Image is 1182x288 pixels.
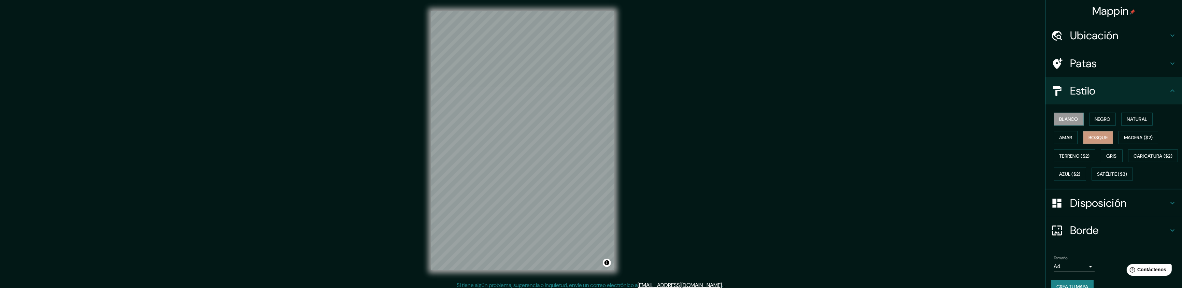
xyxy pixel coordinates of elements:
font: Bosque [1088,134,1108,141]
div: A4 [1054,261,1095,272]
font: Mappin [1092,4,1129,18]
img: pin-icon.png [1130,9,1135,15]
font: Estilo [1070,84,1096,98]
div: Estilo [1045,77,1182,104]
div: Patas [1045,50,1182,77]
iframe: Lanzador de widgets de ayuda [1121,261,1174,280]
div: Borde [1045,217,1182,244]
div: Ubicación [1045,22,1182,49]
canvas: Mapa [431,11,614,270]
font: Caricatura ($2) [1134,153,1173,159]
font: Patas [1070,56,1097,71]
font: Madera ($2) [1124,134,1153,141]
font: Tamaño [1054,255,1068,261]
button: Negro [1089,113,1116,126]
font: Borde [1070,223,1099,237]
font: Negro [1095,116,1111,122]
button: Madera ($2) [1119,131,1158,144]
button: Natural [1121,113,1153,126]
font: Amar [1059,134,1072,141]
font: Disposición [1070,196,1126,210]
div: Disposición [1045,189,1182,217]
font: Natural [1127,116,1147,122]
font: Gris [1107,153,1117,159]
button: Gris [1101,149,1123,162]
font: Azul ($2) [1059,171,1081,177]
button: Azul ($2) [1054,168,1086,181]
button: Caricatura ($2) [1128,149,1178,162]
button: Bosque [1083,131,1113,144]
font: A4 [1054,263,1060,270]
font: Blanco [1059,116,1078,122]
button: Blanco [1054,113,1084,126]
font: Ubicación [1070,28,1119,43]
button: Activar o desactivar atribución [603,259,611,267]
button: Satélite ($3) [1092,168,1133,181]
button: Amar [1054,131,1078,144]
font: Terreno ($2) [1059,153,1090,159]
button: Terreno ($2) [1054,149,1095,162]
font: Satélite ($3) [1097,171,1127,177]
